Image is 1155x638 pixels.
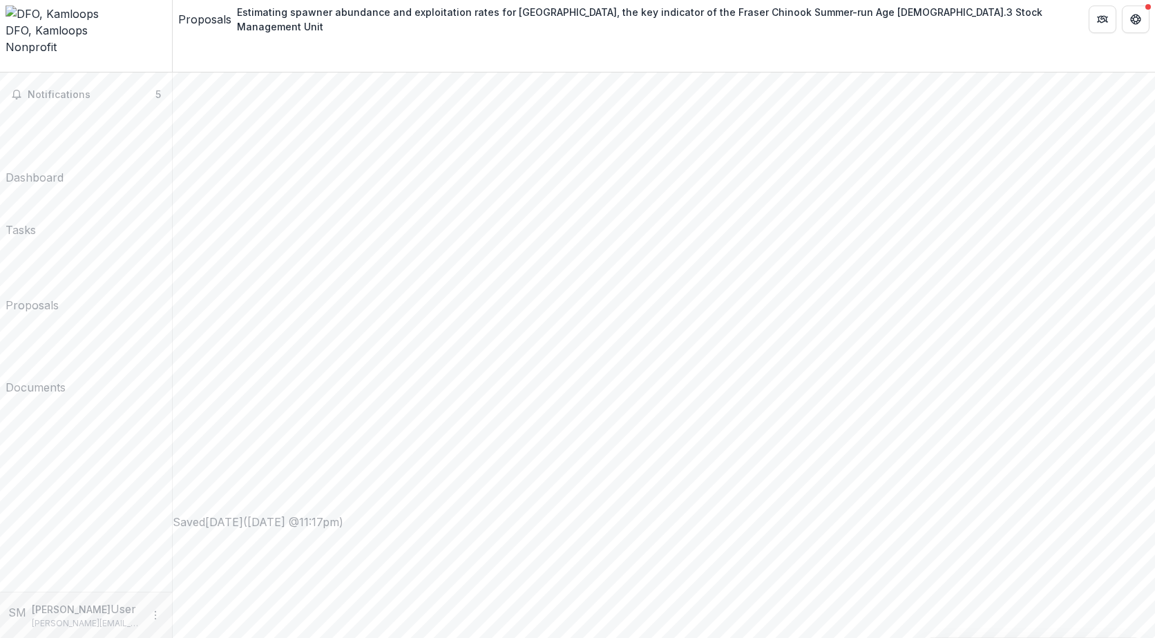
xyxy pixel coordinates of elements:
[6,169,64,186] div: Dashboard
[6,6,166,22] img: DFO, Kamloops
[1089,6,1116,33] button: Partners
[111,601,136,617] p: User
[6,244,59,313] a: Proposals
[6,111,64,186] a: Dashboard
[237,5,1067,34] div: Estimating spawner abundance and exploitation rates for [GEOGRAPHIC_DATA], the key indicator of t...
[147,607,164,623] button: More
[178,2,1072,37] nav: breadcrumb
[32,602,111,617] p: [PERSON_NAME]
[8,604,26,621] div: Sara Martin
[1122,6,1149,33] button: Get Help
[173,514,1155,530] div: Saved [DATE] ( [DATE] @ 11:17pm )
[6,222,36,238] div: Tasks
[6,297,59,313] div: Proposals
[6,379,66,396] div: Documents
[155,88,161,100] span: 5
[6,319,66,396] a: Documents
[6,84,166,106] button: Notifications5
[6,40,57,54] span: Nonprofit
[6,191,36,238] a: Tasks
[32,617,142,630] p: [PERSON_NAME][EMAIL_ADDRESS][PERSON_NAME][DOMAIN_NAME]
[28,89,155,101] span: Notifications
[6,22,166,39] div: DFO, Kamloops
[178,11,231,28] a: Proposals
